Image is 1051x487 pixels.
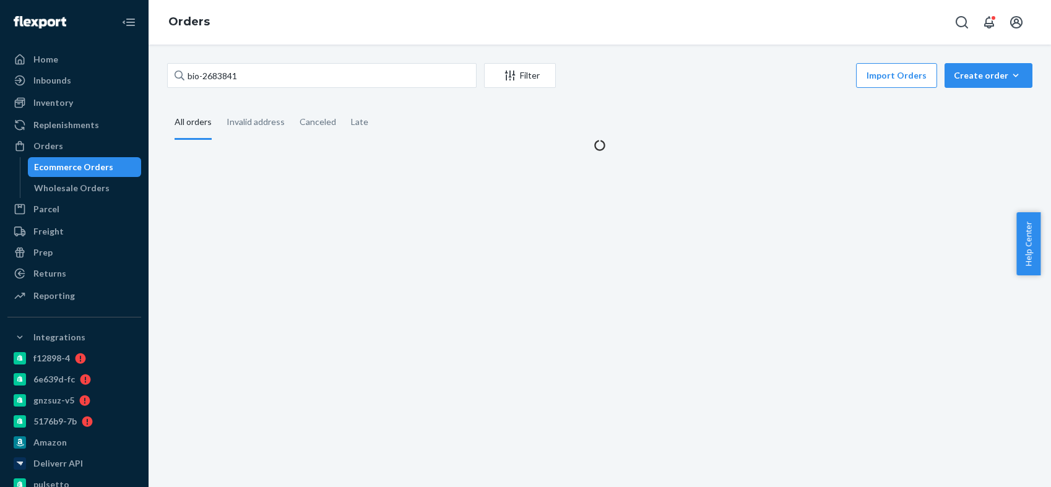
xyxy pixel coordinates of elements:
[856,63,937,88] button: Import Orders
[33,415,77,428] div: 5176b9-7b
[33,267,66,280] div: Returns
[33,203,59,215] div: Parcel
[33,53,58,66] div: Home
[485,69,555,82] div: Filter
[1016,212,1040,275] button: Help Center
[33,140,63,152] div: Orders
[300,106,336,138] div: Canceled
[7,222,141,241] a: Freight
[7,199,141,219] a: Parcel
[167,63,477,88] input: Search orders
[116,10,141,35] button: Close Navigation
[34,182,110,194] div: Wholesale Orders
[7,115,141,135] a: Replenishments
[7,93,141,113] a: Inventory
[168,15,210,28] a: Orders
[14,16,66,28] img: Flexport logo
[33,457,83,470] div: Deliverr API
[945,63,1032,88] button: Create order
[28,157,142,177] a: Ecommerce Orders
[33,97,73,109] div: Inventory
[33,394,74,407] div: gnzsuz-v5
[7,50,141,69] a: Home
[7,348,141,368] a: f12898-4
[158,4,220,40] ol: breadcrumbs
[33,74,71,87] div: Inbounds
[977,10,1001,35] button: Open notifications
[484,63,556,88] button: Filter
[7,390,141,410] a: gnzsuz-v5
[7,327,141,347] button: Integrations
[33,290,75,302] div: Reporting
[7,369,141,389] a: 6e639d-fc
[33,246,53,259] div: Prep
[7,71,141,90] a: Inbounds
[175,106,212,140] div: All orders
[28,178,142,198] a: Wholesale Orders
[33,331,85,343] div: Integrations
[33,225,64,238] div: Freight
[7,243,141,262] a: Prep
[1004,10,1029,35] button: Open account menu
[7,433,141,452] a: Amazon
[7,264,141,283] a: Returns
[227,106,285,138] div: Invalid address
[33,436,67,449] div: Amazon
[34,161,113,173] div: Ecommerce Orders
[7,136,141,156] a: Orders
[7,286,141,306] a: Reporting
[33,373,75,386] div: 6e639d-fc
[7,412,141,431] a: 5176b9-7b
[351,106,368,138] div: Late
[949,10,974,35] button: Open Search Box
[33,119,99,131] div: Replenishments
[7,454,141,473] a: Deliverr API
[954,69,1023,82] div: Create order
[33,352,70,364] div: f12898-4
